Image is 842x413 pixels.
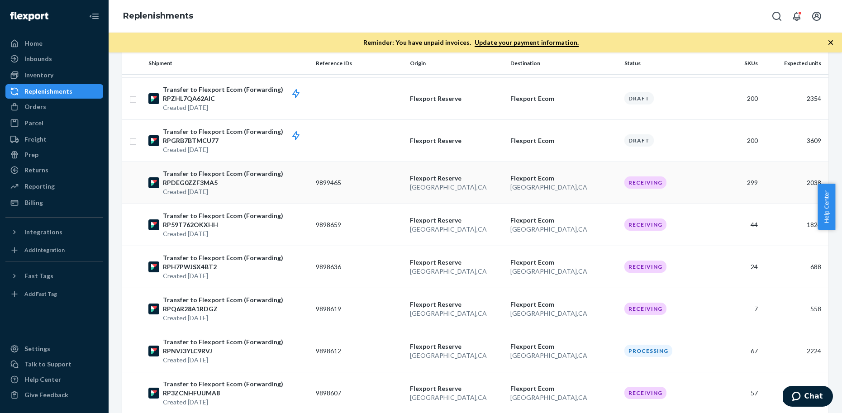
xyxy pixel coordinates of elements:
[761,119,828,161] td: 3609
[410,267,503,276] p: [GEOGRAPHIC_DATA] , CA
[510,225,617,234] p: [GEOGRAPHIC_DATA] , CA
[621,52,714,74] th: Status
[24,182,55,191] div: Reporting
[714,246,761,288] td: 24
[624,176,666,189] div: Receiving
[808,7,826,25] button: Open account menu
[24,290,57,298] div: Add Fast Tag
[163,85,309,103] p: Transfer to Flexport Ecom (Forwarding) RPZHL7QA62AIC
[116,3,200,29] ol: breadcrumbs
[714,288,761,330] td: 7
[410,136,503,145] p: Flexport Reserve
[24,390,68,399] div: Give Feedback
[5,179,103,194] a: Reporting
[24,166,48,175] div: Returns
[163,295,309,313] p: Transfer to Flexport Ecom (Forwarding) RPQ6R28A1RDGZ
[312,246,406,288] td: 9898636
[788,7,806,25] button: Open notifications
[510,300,617,309] p: Flexport Ecom
[714,161,761,204] td: 299
[624,134,654,147] div: Draft
[624,218,666,231] div: Receiving
[163,127,309,145] p: Transfer to Flexport Ecom (Forwarding) RPGRB7BTMCU77
[24,87,72,96] div: Replenishments
[410,183,503,192] p: [GEOGRAPHIC_DATA] , CA
[24,119,43,128] div: Parcel
[410,393,503,402] p: [GEOGRAPHIC_DATA] , CA
[163,271,309,280] p: Created [DATE]
[163,211,309,229] p: Transfer to Flexport Ecom (Forwarding) RP59T762OKXHH
[24,102,46,111] div: Orders
[714,204,761,246] td: 44
[410,300,503,309] p: Flexport Reserve
[24,228,62,237] div: Integrations
[123,11,193,21] a: Replenishments
[510,309,617,318] p: [GEOGRAPHIC_DATA] , CA
[714,330,761,372] td: 67
[163,145,309,154] p: Created [DATE]
[5,147,103,162] a: Prep
[24,271,53,280] div: Fast Tags
[24,135,47,144] div: Freight
[410,174,503,183] p: Flexport Reserve
[510,351,617,360] p: [GEOGRAPHIC_DATA] , CA
[410,258,503,267] p: Flexport Reserve
[406,52,507,74] th: Origin
[410,384,503,393] p: Flexport Reserve
[163,398,309,407] p: Created [DATE]
[24,375,61,384] div: Help Center
[761,288,828,330] td: 558
[475,38,579,47] a: Update your payment information.
[624,261,666,273] div: Receiving
[163,169,309,187] p: Transfer to Flexport Ecom (Forwarding) RPDEG0ZZF3MA5
[5,84,103,99] a: Replenishments
[510,216,617,225] p: Flexport Ecom
[410,216,503,225] p: Flexport Reserve
[818,184,835,230] span: Help Center
[163,103,309,112] p: Created [DATE]
[624,387,666,399] div: Receiving
[5,342,103,356] a: Settings
[510,94,617,103] p: Flexport Ecom
[5,357,103,371] button: Talk to Support
[5,243,103,257] a: Add Integration
[5,68,103,82] a: Inventory
[5,269,103,283] button: Fast Tags
[768,7,786,25] button: Open Search Box
[410,351,503,360] p: [GEOGRAPHIC_DATA] , CA
[24,344,50,353] div: Settings
[163,229,309,238] p: Created [DATE]
[410,94,503,103] p: Flexport Reserve
[761,77,828,119] td: 2354
[624,303,666,315] div: Receiving
[163,187,309,196] p: Created [DATE]
[761,204,828,246] td: 1824
[24,150,38,159] div: Prep
[510,384,617,393] p: Flexport Ecom
[410,342,503,351] p: Flexport Reserve
[624,92,654,104] div: Draft
[761,52,828,74] th: Expected units
[24,360,71,369] div: Talk to Support
[761,330,828,372] td: 2224
[714,119,761,161] td: 200
[5,195,103,210] a: Billing
[5,132,103,147] a: Freight
[312,204,406,246] td: 9898659
[312,330,406,372] td: 9898612
[363,38,579,47] p: Reminder: You have unpaid invoices.
[510,183,617,192] p: [GEOGRAPHIC_DATA] , CA
[163,253,309,271] p: Transfer to Flexport Ecom (Forwarding) RPH7PWJSX4BT2
[714,77,761,119] td: 200
[163,380,309,398] p: Transfer to Flexport Ecom (Forwarding) RP3ZCNHFUUMA8
[507,52,621,74] th: Destination
[510,258,617,267] p: Flexport Ecom
[145,52,312,74] th: Shipment
[10,12,48,21] img: Flexport logo
[510,136,617,145] p: Flexport Ecom
[24,54,52,63] div: Inbounds
[410,225,503,234] p: [GEOGRAPHIC_DATA] , CA
[85,7,103,25] button: Close Navigation
[410,309,503,318] p: [GEOGRAPHIC_DATA] , CA
[312,161,406,204] td: 9899465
